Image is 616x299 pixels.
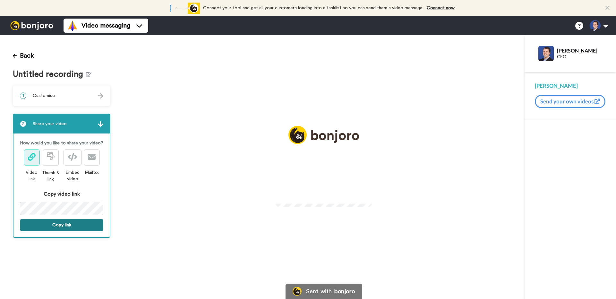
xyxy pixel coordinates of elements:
[33,93,55,99] span: Customise
[20,93,26,99] span: 1
[40,170,61,182] div: Thumb & link
[61,169,84,182] div: Embed video
[203,6,424,10] span: Connect your tool and get all your customers loading into a tasklist so you can send them a video...
[13,70,86,79] span: Untitled recording
[288,126,359,144] img: logo_full.png
[81,21,130,30] span: Video messaging
[360,191,366,198] img: Full screen
[8,21,56,30] img: bj-logo-header-white.svg
[98,93,103,99] img: arrow.svg
[557,54,605,60] div: CEO
[557,47,605,53] div: [PERSON_NAME]
[98,121,103,127] img: arrow.svg
[84,169,100,176] div: Mailto:
[20,219,103,231] button: Copy link
[13,48,34,63] button: Back
[286,284,362,299] a: Bonjoro LogoSent withbonjoro
[67,20,78,31] img: vm-color.svg
[293,287,302,296] img: Bonjoro Logo
[13,85,110,106] div: 1Customise
[165,3,200,14] div: animation
[20,121,26,127] span: 2
[306,288,332,294] div: Sent with
[427,6,455,10] a: Connect now
[538,46,554,61] img: Profile Image
[535,82,606,90] div: [PERSON_NAME]
[20,140,103,146] p: How would you like to share your video?
[20,190,103,198] div: Copy video link
[33,121,67,127] span: Share your video
[23,169,40,182] div: Video link
[334,288,355,294] div: bonjoro
[535,95,605,108] button: Send your own videos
